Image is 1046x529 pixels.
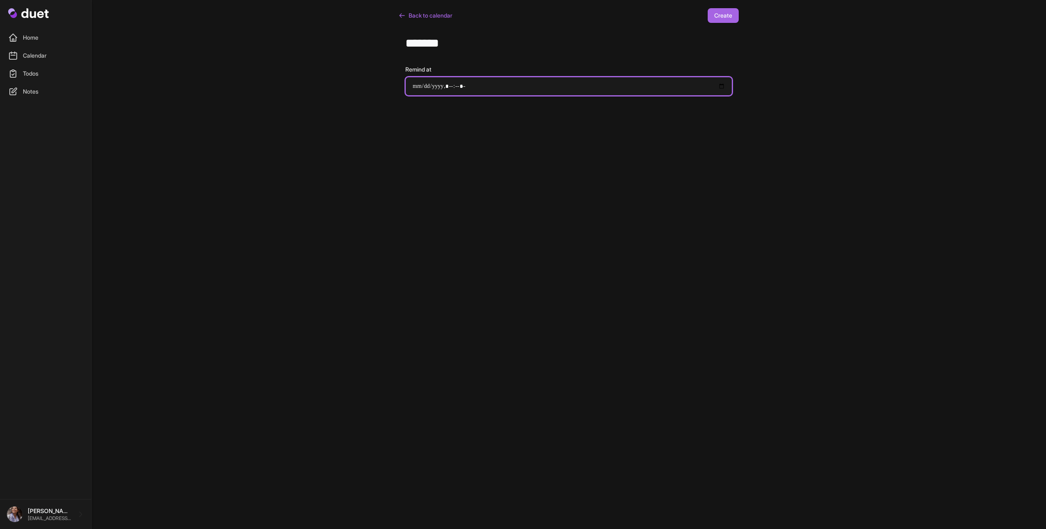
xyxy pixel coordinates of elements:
button: Create [708,8,739,23]
a: Notes [5,83,86,100]
p: [EMAIL_ADDRESS][DOMAIN_NAME] [28,515,72,522]
label: Remind at [405,65,732,74]
a: Calendar [5,47,86,64]
a: Home [5,29,86,46]
img: IMG_7956.png [7,506,23,522]
p: [PERSON_NAME] [28,507,72,515]
a: Todos [5,65,86,82]
a: Back to calendar [399,8,452,23]
a: [PERSON_NAME] [EMAIL_ADDRESS][DOMAIN_NAME] [7,506,85,522]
